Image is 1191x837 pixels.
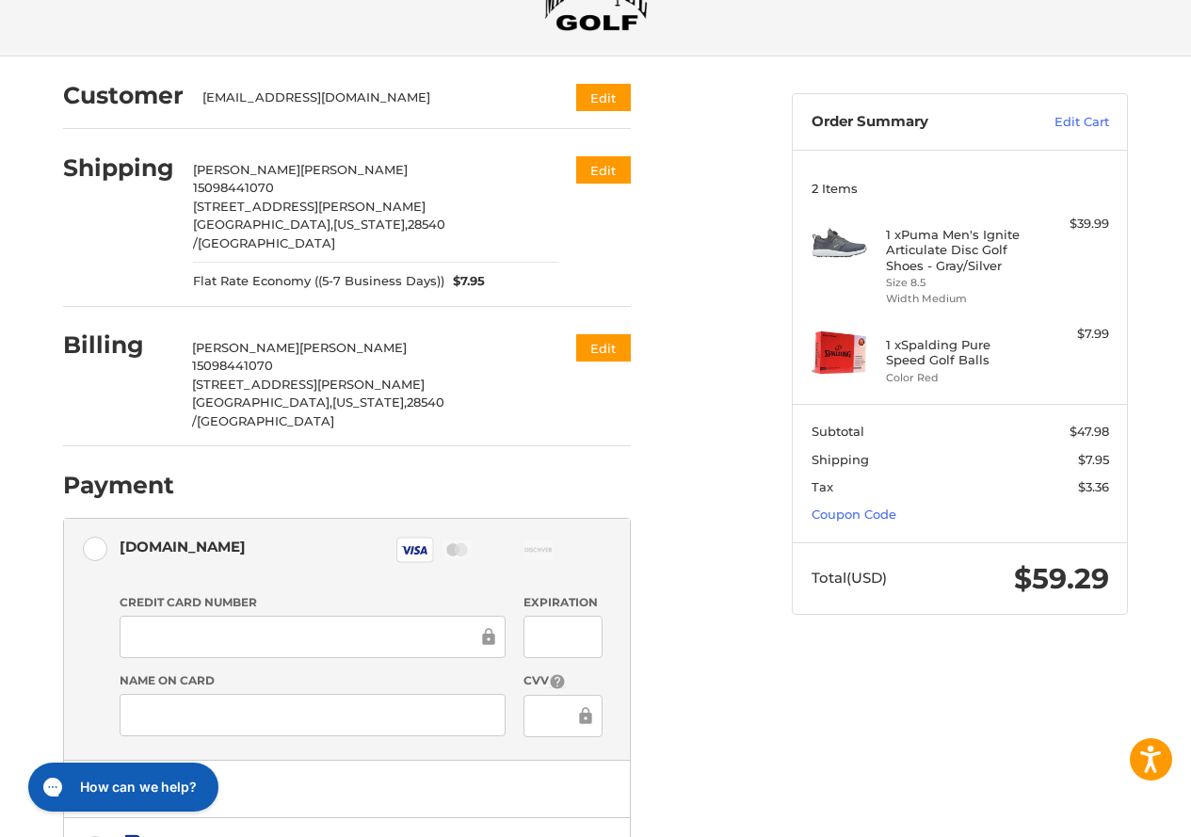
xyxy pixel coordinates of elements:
span: [GEOGRAPHIC_DATA], [193,217,333,232]
span: [GEOGRAPHIC_DATA], [192,394,332,410]
h2: Shipping [63,153,174,183]
span: Flat Rate Economy ((5-7 Business Days)) [193,272,444,291]
span: $47.98 [1070,424,1109,439]
h2: Customer [63,81,184,110]
span: $3.36 [1078,479,1109,494]
span: [PERSON_NAME] [300,162,408,177]
span: [STREET_ADDRESS][PERSON_NAME] [192,377,425,392]
li: Size 8.5 [886,275,1030,291]
label: Credit Card Number [120,594,506,611]
div: $39.99 [1035,215,1109,233]
label: Name on Card [120,672,506,689]
span: [PERSON_NAME] [193,162,300,177]
span: [US_STATE], [333,217,408,232]
span: $59.29 [1014,561,1109,596]
span: 28540 / [192,394,444,428]
span: $7.95 [444,272,486,291]
span: 15098441070 [192,358,273,373]
span: 15098441070 [193,180,274,195]
span: $7.95 [1078,452,1109,467]
label: Expiration [523,594,602,611]
span: [GEOGRAPHIC_DATA] [198,235,335,250]
span: [PERSON_NAME] [299,340,407,355]
iframe: Gorgias live chat messenger [19,756,224,818]
span: 28540 / [193,217,445,250]
h3: 2 Items [812,181,1109,196]
div: [EMAIL_ADDRESS][DOMAIN_NAME] [202,89,540,107]
span: [STREET_ADDRESS][PERSON_NAME] [193,199,426,214]
h3: Order Summary [812,113,1014,132]
span: Subtotal [812,424,864,439]
h2: Payment [63,471,174,500]
li: Width Medium [886,291,1030,307]
span: [PERSON_NAME] [192,340,299,355]
label: CVV [523,672,602,690]
li: Color Red [886,370,1030,386]
h4: 1 x Puma Men's Ignite Articulate Disc Golf Shoes - Gray/Silver [886,227,1030,273]
span: [GEOGRAPHIC_DATA] [197,413,334,428]
h4: 1 x Spalding Pure Speed Golf Balls [886,337,1030,368]
button: Edit [576,84,631,111]
span: [US_STATE], [332,394,407,410]
a: Coupon Code [812,507,896,522]
div: [DOMAIN_NAME] [120,531,246,562]
span: Shipping [812,452,869,467]
button: Edit [576,334,631,362]
div: $7.99 [1035,325,1109,344]
span: Total (USD) [812,569,887,587]
h2: Billing [63,330,173,360]
a: Edit Cart [1014,113,1109,132]
span: Tax [812,479,833,494]
button: Edit [576,156,631,184]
